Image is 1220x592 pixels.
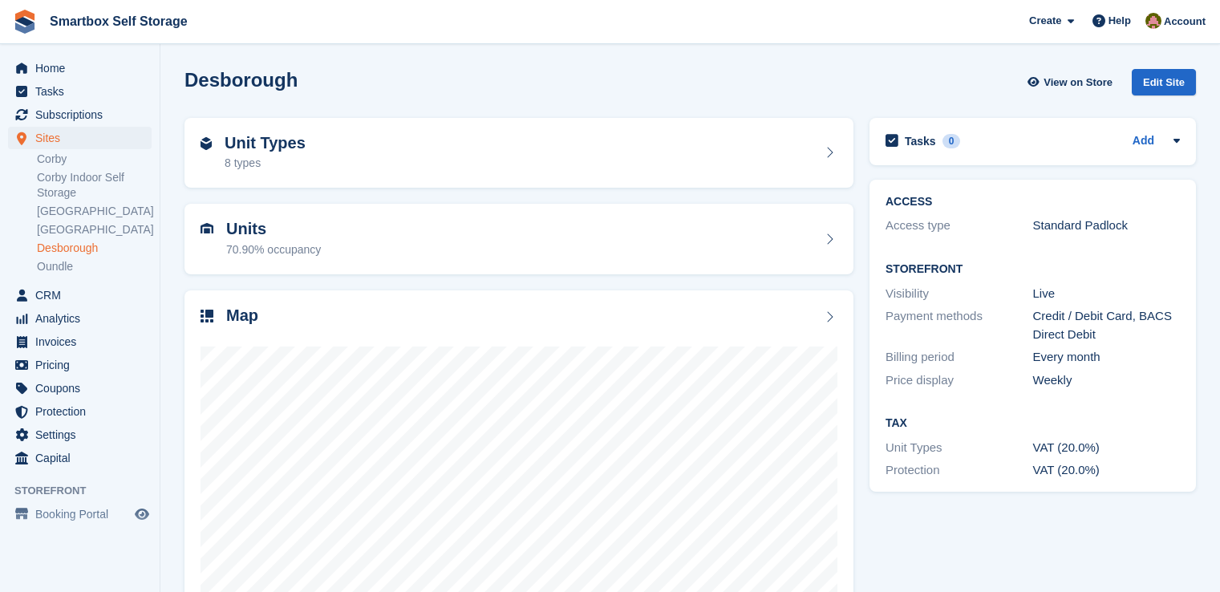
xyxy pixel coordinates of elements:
a: menu [8,103,152,126]
div: Visibility [886,285,1033,303]
div: Protection [886,461,1033,480]
span: Invoices [35,330,132,353]
span: CRM [35,284,132,306]
h2: Desborough [184,69,298,91]
a: Corby Indoor Self Storage [37,170,152,201]
a: menu [8,503,152,525]
a: menu [8,424,152,446]
a: View on Store [1025,69,1119,95]
a: menu [8,307,152,330]
img: unit-type-icn-2b2737a686de81e16bb02015468b77c625bbabd49415b5ef34ead5e3b44a266d.svg [201,137,212,150]
a: Preview store [132,505,152,524]
span: Settings [35,424,132,446]
div: Price display [886,371,1033,390]
div: Access type [886,217,1033,235]
a: Units 70.90% occupancy [184,204,853,274]
div: Unit Types [886,439,1033,457]
h2: Map [226,306,258,325]
img: Alex Selenitsas [1145,13,1161,29]
span: Capital [35,447,132,469]
div: VAT (20.0%) [1033,461,1181,480]
div: Live [1033,285,1181,303]
span: Storefront [14,483,160,499]
a: menu [8,284,152,306]
a: menu [8,447,152,469]
h2: Units [226,220,321,238]
div: 8 types [225,155,306,172]
a: Oundle [37,259,152,274]
a: [GEOGRAPHIC_DATA] [37,222,152,237]
div: Edit Site [1132,69,1196,95]
span: Home [35,57,132,79]
a: Smartbox Self Storage [43,8,194,34]
img: map-icn-33ee37083ee616e46c38cad1a60f524a97daa1e2b2c8c0bc3eb3415660979fc1.svg [201,310,213,322]
h2: Tax [886,417,1180,430]
a: menu [8,127,152,149]
a: menu [8,354,152,376]
span: Coupons [35,377,132,399]
span: Pricing [35,354,132,376]
h2: Tasks [905,134,936,148]
img: unit-icn-7be61d7bf1b0ce9d3e12c5938cc71ed9869f7b940bace4675aadf7bd6d80202e.svg [201,223,213,234]
div: Payment methods [886,307,1033,343]
a: menu [8,330,152,353]
span: Sites [35,127,132,149]
span: Subscriptions [35,103,132,126]
a: menu [8,400,152,423]
h2: ACCESS [886,196,1180,209]
span: Analytics [35,307,132,330]
span: Help [1109,13,1131,29]
a: menu [8,377,152,399]
a: Unit Types 8 types [184,118,853,189]
div: Standard Padlock [1033,217,1181,235]
a: Add [1133,132,1154,151]
div: 0 [942,134,961,148]
div: VAT (20.0%) [1033,439,1181,457]
img: stora-icon-8386f47178a22dfd0bd8f6a31ec36ba5ce8667c1dd55bd0f319d3a0aa187defe.svg [13,10,37,34]
div: Every month [1033,348,1181,367]
a: Corby [37,152,152,167]
div: Billing period [886,348,1033,367]
a: Edit Site [1132,69,1196,102]
div: 70.90% occupancy [226,241,321,258]
a: [GEOGRAPHIC_DATA] [37,204,152,219]
span: Protection [35,400,132,423]
span: Booking Portal [35,503,132,525]
a: menu [8,80,152,103]
div: Credit / Debit Card, BACS Direct Debit [1033,307,1181,343]
span: View on Store [1044,75,1113,91]
h2: Unit Types [225,134,306,152]
h2: Storefront [886,263,1180,276]
a: Desborough [37,241,152,256]
span: Account [1164,14,1206,30]
div: Weekly [1033,371,1181,390]
span: Create [1029,13,1061,29]
span: Tasks [35,80,132,103]
a: menu [8,57,152,79]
